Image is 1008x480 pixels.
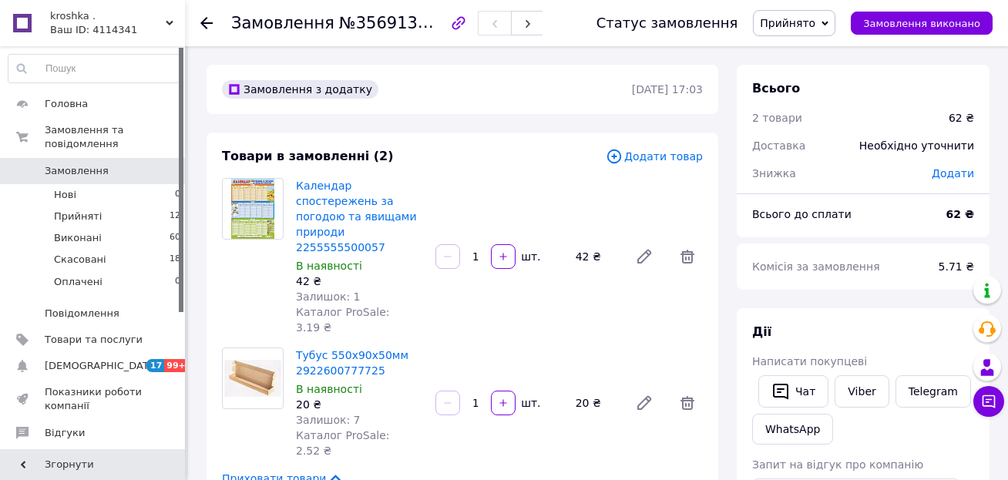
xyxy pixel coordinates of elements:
span: Написати покупцеві [752,355,867,368]
span: Залишок: 1 [296,290,361,303]
a: Тубус 550х90х50мм 2922600777725 [296,349,408,377]
b: 62 ₴ [946,208,974,220]
span: Відгуки [45,426,85,440]
span: Скасовані [54,253,106,267]
span: 0 [175,275,180,289]
span: Додати товар [606,148,703,165]
span: Видалити [672,388,703,418]
img: Календар спостережень за погодою та явищами природи 2255555500057 [231,179,274,239]
span: Замовлення та повідомлення [45,123,185,151]
span: Дії [752,324,771,339]
a: Viber [835,375,889,408]
span: Замовлення [231,14,334,32]
span: Залишок: 7 [296,414,361,426]
span: 17 [146,359,164,372]
span: Нові [54,188,76,202]
span: Каталог ProSale: 2.52 ₴ [296,429,389,457]
span: 0 [175,188,180,202]
img: Тубус 550х90х50мм 2922600777725 [223,360,283,397]
span: В наявності [296,383,362,395]
span: Головна [45,97,88,111]
span: Каталог ProSale: 3.19 ₴ [296,306,389,334]
div: шт. [517,249,542,264]
span: Замовлення виконано [863,18,980,29]
span: Замовлення [45,164,109,178]
span: 12 [170,210,180,223]
div: Статус замовлення [596,15,738,31]
span: Виконані [54,231,102,245]
div: Замовлення з додатку [222,80,378,99]
time: [DATE] 17:03 [632,83,703,96]
button: Чат [758,375,828,408]
span: Товари в замовленні (2) [222,149,394,163]
div: шт. [517,395,542,411]
span: Прийняті [54,210,102,223]
div: Необхідно уточнити [850,129,983,163]
a: WhatsApp [752,414,833,445]
div: Повернутися назад [200,15,213,31]
span: Повідомлення [45,307,119,321]
a: Редагувати [629,241,660,272]
span: Товари та послуги [45,333,143,347]
span: Всього до сплати [752,208,852,220]
a: Календар спостережень за погодою та явищами природи 2255555500057 [296,180,417,253]
span: 2 товари [752,112,802,124]
span: Додати [932,167,974,180]
span: Доставка [752,139,805,152]
div: 42 ₴ [570,246,623,267]
div: 20 ₴ [296,397,423,412]
div: 62 ₴ [949,110,974,126]
span: №356913488 [339,13,449,32]
span: Знижка [752,167,796,180]
a: Редагувати [629,388,660,418]
input: Пошук [8,55,181,82]
span: В наявності [296,260,362,272]
span: Прийнято [760,17,815,29]
span: 60 [170,231,180,245]
span: Всього [752,81,800,96]
span: 18 [170,253,180,267]
a: Telegram [895,375,971,408]
span: Оплачені [54,275,102,289]
span: Видалити [672,241,703,272]
span: Запит на відгук про компанію [752,458,923,471]
button: Чат з покупцем [973,386,1004,417]
div: 42 ₴ [296,274,423,289]
span: Комісія за замовлення [752,260,880,273]
span: 5.71 ₴ [939,260,974,273]
button: Замовлення виконано [851,12,993,35]
span: Показники роботи компанії [45,385,143,413]
div: Ваш ID: 4114341 [50,23,185,37]
div: 20 ₴ [570,392,623,414]
span: [DEMOGRAPHIC_DATA] [45,359,159,373]
span: kroshka . [50,9,166,23]
span: 99+ [164,359,190,372]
